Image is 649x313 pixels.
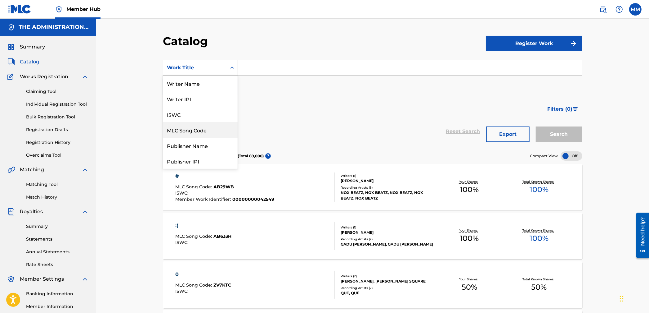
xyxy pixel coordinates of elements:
[341,290,434,296] div: QUE, QUÉ
[341,230,434,235] div: [PERSON_NAME]
[163,34,211,48] h2: Catalog
[573,107,578,111] img: filter
[7,58,39,66] a: CatalogCatalog
[570,40,577,47] img: f7272a7cc735f4ea7f67.svg
[176,240,190,245] span: ISWC :
[544,101,582,117] button: Filters (0)
[26,152,89,159] a: Overclaims Tool
[66,6,101,13] span: Member Hub
[26,223,89,230] a: Summary
[7,208,15,215] img: Royalties
[176,288,190,294] span: ISWC :
[341,190,434,201] div: NOX BEATZ, NOX BEATZ, NOX BEATZ, NOX BEATZ, NOX BEATZ
[599,6,607,13] img: search
[26,88,89,95] a: Claiming Tool
[7,58,15,66] img: Catalog
[597,3,609,16] a: Public Search
[459,228,480,233] p: Your Shares:
[460,233,479,244] span: 100 %
[547,105,572,113] span: Filters ( 0 )
[7,43,45,51] a: SummarySummary
[459,179,480,184] p: Your Shares:
[522,228,556,233] p: Total Known Shares:
[632,210,649,260] iframe: Resource Center
[618,283,649,313] iframe: Chat Widget
[486,36,582,51] button: Register Work
[176,233,214,239] span: MLC Song Code :
[460,184,479,195] span: 100 %
[7,43,15,51] img: Summary
[163,91,238,107] div: Writer IPI
[176,271,231,278] div: 0
[176,222,232,229] div: :(
[163,76,238,91] div: Writer Name
[26,127,89,133] a: Registration Drafts
[176,282,214,288] span: MLC Song Code :
[26,194,89,200] a: Match History
[341,274,434,278] div: Writers ( 2 )
[530,233,548,244] span: 100 %
[26,139,89,146] a: Registration History
[341,237,434,242] div: Recording Artists ( 2 )
[7,275,15,283] img: Member Settings
[81,275,89,283] img: expand
[214,184,234,190] span: AB29WB
[163,107,238,122] div: ISWC
[26,236,89,242] a: Statements
[163,261,582,308] a: 0MLC Song Code:ZV7KTCISWC:Writers (2)[PERSON_NAME], [PERSON_NAME] SQUARERecording Artists (2)QUE,...
[462,282,477,293] span: 50 %
[7,5,31,14] img: MLC Logo
[163,153,238,169] div: Publisher IPI
[341,178,434,184] div: [PERSON_NAME]
[613,3,625,16] div: Help
[486,127,530,142] button: Export
[176,173,275,180] div: #
[163,164,582,210] a: #MLC Song Code:AB29WBISWC:Member Work Identifier:00000000042549Writers (1)[PERSON_NAME]Recording ...
[341,286,434,290] div: Recording Artists ( 2 )
[530,153,558,159] span: Compact View
[629,3,642,16] div: User Menu
[20,208,43,215] span: Royalties
[163,60,582,148] form: Search Form
[176,196,233,202] span: Member Work Identifier :
[214,282,231,288] span: ZV7KTC
[55,6,63,13] img: Top Rightsholder
[233,196,275,202] span: 00000000042549
[341,242,434,247] div: GADU [PERSON_NAME], GADU [PERSON_NAME]
[163,122,238,138] div: MLC Song Code
[620,289,624,308] div: Drag
[26,249,89,255] a: Annual Statements
[26,261,89,268] a: Rate Sheets
[20,73,68,81] span: Works Registration
[615,6,623,13] img: help
[7,73,16,81] img: Works Registration
[459,277,480,282] p: Your Shares:
[341,173,434,178] div: Writers ( 1 )
[265,153,271,159] span: ?
[531,282,547,293] span: 50 %
[341,185,434,190] div: Recording Artists ( 5 )
[176,184,214,190] span: MLC Song Code :
[19,24,89,31] h5: THE ADMINISTRATION MP INC
[163,138,238,153] div: Publisher Name
[20,43,45,51] span: Summary
[26,181,89,188] a: Matching Tool
[81,208,89,215] img: expand
[167,64,223,71] div: Work Title
[20,58,39,66] span: Catalog
[522,277,556,282] p: Total Known Shares:
[26,303,89,310] a: Member Information
[81,73,89,81] img: expand
[81,166,89,173] img: expand
[214,233,232,239] span: AB633H
[7,24,15,31] img: Accounts
[26,291,89,297] a: Banking Information
[530,184,548,195] span: 100 %
[26,101,89,108] a: Individual Registration Tool
[341,278,434,284] div: [PERSON_NAME], [PERSON_NAME] SQUARE
[20,275,64,283] span: Member Settings
[163,213,582,259] a: :(MLC Song Code:AB633HISWC:Writers (1)[PERSON_NAME]Recording Artists (2)GADU [PERSON_NAME], GADU ...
